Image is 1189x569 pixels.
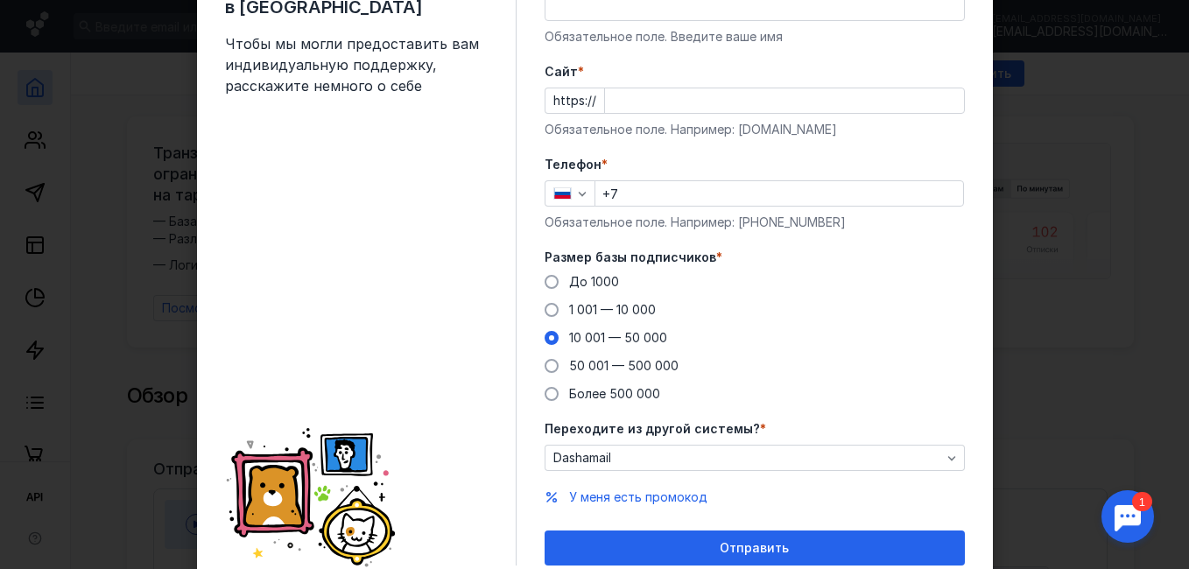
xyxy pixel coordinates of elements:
button: У меня есть промокод [569,488,707,506]
span: 50 001 — 500 000 [569,358,679,373]
span: Отправить [720,541,789,556]
button: Dashamail [545,445,965,471]
div: Обязательное поле. Например: [PHONE_NUMBER] [545,214,965,231]
button: Отправить [545,530,965,565]
span: Телефон [545,156,602,173]
span: 1 001 — 10 000 [569,302,656,317]
span: Более 500 000 [569,386,660,401]
span: Переходите из другой системы? [545,420,760,438]
span: У меня есть промокод [569,489,707,504]
span: Размер базы подписчиков [545,249,716,266]
div: Обязательное поле. Например: [DOMAIN_NAME] [545,121,965,138]
span: Чтобы мы могли предоставить вам индивидуальную поддержку, расскажите немного о себе [225,33,488,96]
span: До 1000 [569,274,619,289]
div: Обязательное поле. Введите ваше имя [545,28,965,46]
span: Cайт [545,63,578,81]
div: 1 [39,11,60,30]
span: Dashamail [553,451,611,466]
span: 10 001 — 50 000 [569,330,667,345]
